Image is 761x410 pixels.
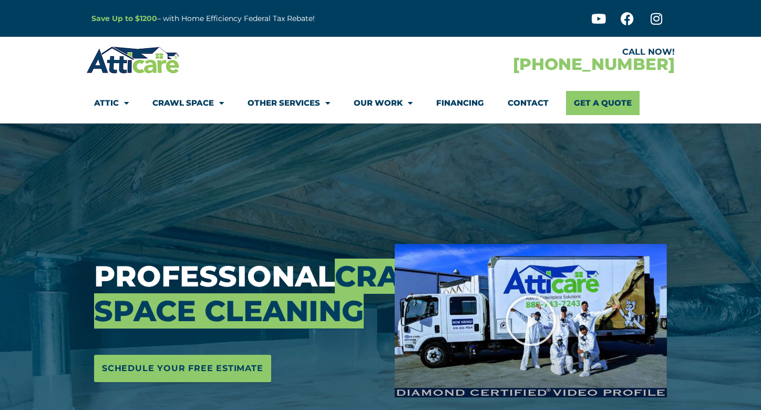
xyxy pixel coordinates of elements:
a: Save Up to $1200 [91,14,157,23]
nav: Menu [94,91,667,115]
a: Other Services [248,91,330,115]
a: Attic [94,91,129,115]
span: Schedule Your Free Estimate [102,360,263,377]
div: Play Video [505,294,557,347]
div: CALL NOW! [380,48,675,56]
a: Get A Quote [566,91,640,115]
a: Contact [508,91,549,115]
a: Schedule Your Free Estimate [94,355,271,382]
a: Financing [436,91,484,115]
span: Crawl Space Cleaning [94,259,450,329]
a: Crawl Space [152,91,224,115]
p: – with Home Efficiency Federal Tax Rebate! [91,13,432,25]
a: Our Work [354,91,413,115]
h3: Professional [94,259,379,329]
